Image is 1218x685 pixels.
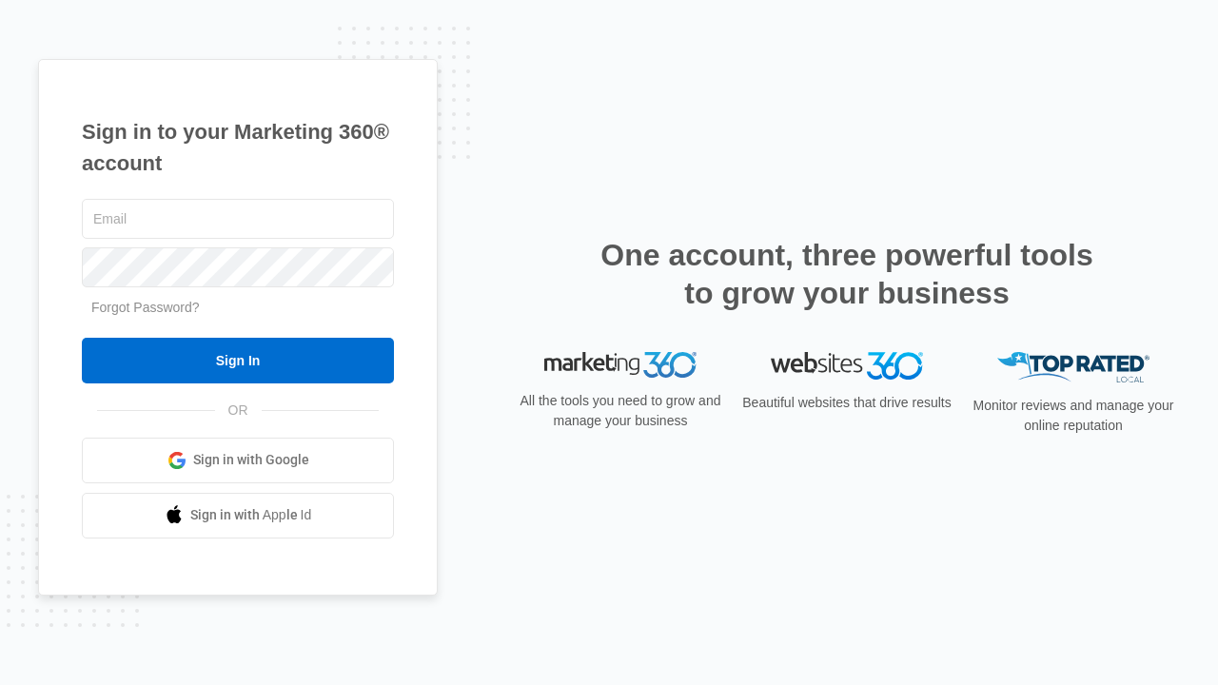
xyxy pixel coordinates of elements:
[544,352,697,379] img: Marketing 360
[514,391,727,431] p: All the tools you need to grow and manage your business
[190,505,312,525] span: Sign in with Apple Id
[595,236,1099,312] h2: One account, three powerful tools to grow your business
[82,438,394,483] a: Sign in with Google
[91,300,200,315] a: Forgot Password?
[82,493,394,538] a: Sign in with Apple Id
[967,396,1180,436] p: Monitor reviews and manage your online reputation
[82,338,394,383] input: Sign In
[193,450,309,470] span: Sign in with Google
[215,401,262,421] span: OR
[82,116,394,179] h1: Sign in to your Marketing 360® account
[997,352,1149,383] img: Top Rated Local
[771,352,923,380] img: Websites 360
[740,393,953,413] p: Beautiful websites that drive results
[82,199,394,239] input: Email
